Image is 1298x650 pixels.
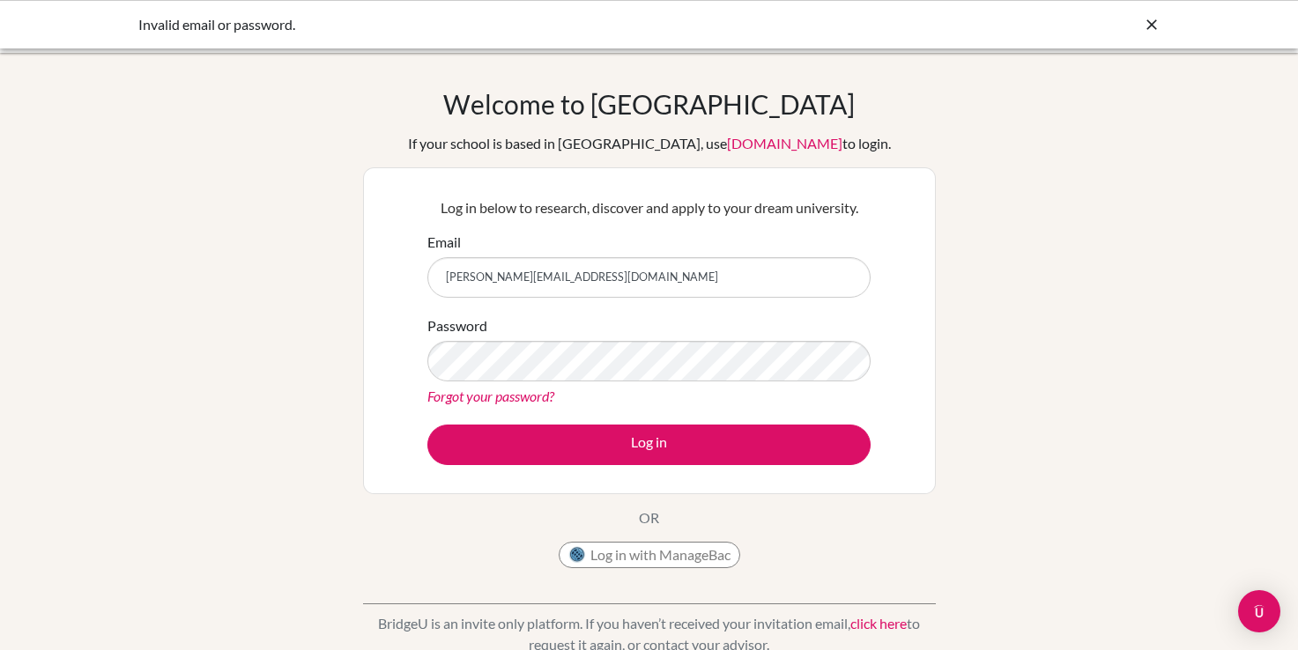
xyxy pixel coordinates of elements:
[850,615,907,632] a: click here
[1238,590,1280,632] div: Open Intercom Messenger
[559,542,740,568] button: Log in with ManageBac
[427,315,487,336] label: Password
[427,197,871,218] p: Log in below to research, discover and apply to your dream university.
[639,507,659,528] p: OR
[427,388,554,404] a: Forgot your password?
[727,135,842,151] a: [DOMAIN_NAME]
[427,425,871,465] button: Log in
[408,133,891,154] div: If your school is based in [GEOGRAPHIC_DATA], use to login.
[138,14,896,35] div: Invalid email or password.
[427,232,461,253] label: Email
[443,88,855,120] h1: Welcome to [GEOGRAPHIC_DATA]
